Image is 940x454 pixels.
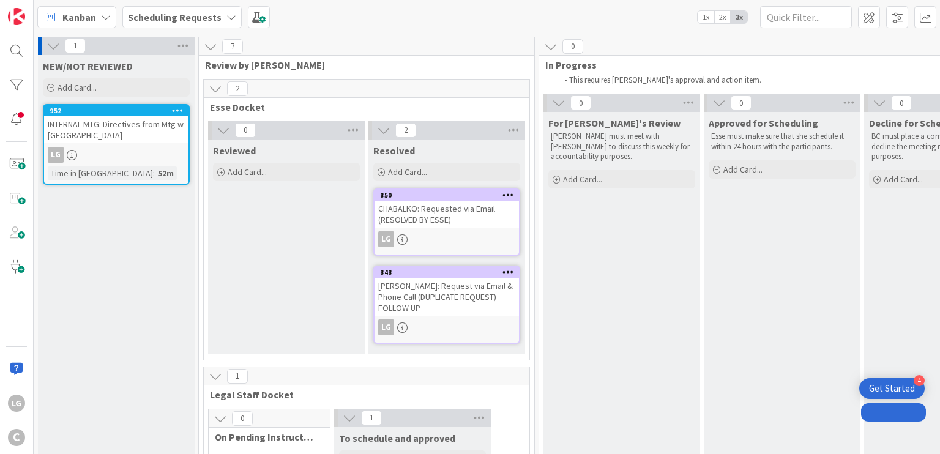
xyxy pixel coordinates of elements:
span: Resolved [373,144,415,157]
div: 952 [50,106,188,115]
span: 1 [227,369,248,384]
span: 0 [235,123,256,138]
b: Scheduling Requests [128,11,222,23]
div: 848 [380,268,519,277]
div: LG [378,319,394,335]
input: Quick Filter... [760,6,852,28]
p: [PERSON_NAME] must meet with [PERSON_NAME] to discuss this weekly for accountability purposes. [551,132,693,162]
div: [PERSON_NAME]: Request via Email & Phone Call (DUPLICATE REQUEST) FOLLOW UP [375,278,519,316]
p: Esse must make sure that she schedule it within 24 hours with the participants. [711,132,853,152]
img: Visit kanbanzone.com [8,8,25,25]
span: 1 [65,39,86,53]
span: 0 [891,95,912,110]
span: Add Card... [228,166,267,177]
span: Review by Esse [205,59,519,71]
div: 850 [380,191,519,199]
div: LG [48,147,64,163]
span: 1 [361,411,382,425]
span: Add Card... [58,82,97,93]
div: 952 [44,105,188,116]
span: Esse Docket [210,101,514,113]
span: Reviewed [213,144,256,157]
div: 4 [914,375,925,386]
div: LG [375,319,519,335]
a: 850CHABALKO: Requested via Email (RESOLVED BY ESSE)LG [373,188,520,256]
div: Get Started [869,382,915,395]
span: Add Card... [563,174,602,185]
div: LG [375,231,519,247]
div: 850 [375,190,519,201]
span: Approved for Scheduling [709,117,818,129]
div: CHABALKO: Requested via Email (RESOLVED BY ESSE) [375,201,519,228]
span: Add Card... [723,164,763,175]
span: On Pending Instructed by Legal [215,431,315,443]
span: Add Card... [388,166,427,177]
div: INTERNAL MTG: Directives from Mtg w [GEOGRAPHIC_DATA] [44,116,188,143]
span: 0 [232,411,253,426]
div: 848[PERSON_NAME]: Request via Email & Phone Call (DUPLICATE REQUEST) FOLLOW UP [375,267,519,316]
span: 0 [570,95,591,110]
span: 1x [698,11,714,23]
span: Add Card... [884,174,923,185]
span: Kanban [62,10,96,24]
span: : [153,166,155,180]
div: 952INTERNAL MTG: Directives from Mtg w [GEOGRAPHIC_DATA] [44,105,188,143]
div: Open Get Started checklist, remaining modules: 4 [859,378,925,399]
span: For Breanna's Review [548,117,681,129]
span: 2 [227,81,248,96]
a: 952INTERNAL MTG: Directives from Mtg w [GEOGRAPHIC_DATA]LGTime in [GEOGRAPHIC_DATA]:52m [43,104,190,185]
div: 850CHABALKO: Requested via Email (RESOLVED BY ESSE) [375,190,519,228]
span: 2x [714,11,731,23]
span: 0 [731,95,752,110]
div: LG [44,147,188,163]
div: LG [8,395,25,412]
div: 848 [375,267,519,278]
span: 2 [395,123,416,138]
div: 52m [155,166,177,180]
span: To schedule and approved [339,432,455,444]
span: Legal Staff Docket [210,389,514,401]
span: NEW/NOT REVIEWED [43,60,133,72]
span: 3x [731,11,747,23]
div: Time in [GEOGRAPHIC_DATA] [48,166,153,180]
div: LG [378,231,394,247]
span: 7 [222,39,243,54]
div: C [8,429,25,446]
a: 848[PERSON_NAME]: Request via Email & Phone Call (DUPLICATE REQUEST) FOLLOW UPLG [373,266,520,344]
span: 0 [562,39,583,54]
